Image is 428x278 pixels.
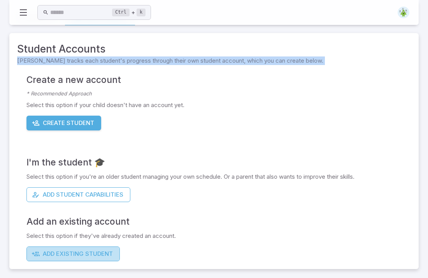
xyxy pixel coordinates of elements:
[17,41,411,56] span: Student Accounts
[137,9,146,16] kbd: k
[398,7,409,18] img: triangle.svg
[112,9,130,16] kbd: Ctrl
[26,73,411,87] h4: Create a new account
[26,232,411,240] p: Select this option if they've already created an account.
[26,172,411,181] p: Select this option if you're an older student managing your own schedule. Or a parent that also w...
[26,215,411,229] h4: Add an existing account
[112,8,146,17] div: +
[26,101,411,109] p: Select this option if your child doesn't have an account yet.
[26,187,130,202] button: Add Student Capabilities
[26,155,411,169] h4: I'm the student 🎓
[17,56,411,65] span: [PERSON_NAME] tracks each student's progress through their own student account, which you can cre...
[26,90,411,98] p: * Recommended Approach
[26,116,101,130] button: Create Student
[26,246,120,261] button: Add Existing Student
